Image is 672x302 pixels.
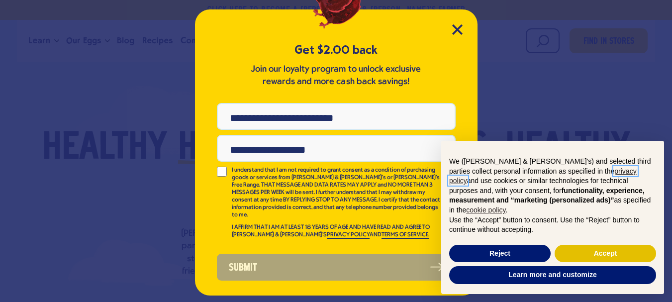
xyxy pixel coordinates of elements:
[217,42,456,58] h5: Get $2.00 back
[449,157,656,215] p: We ([PERSON_NAME] & [PERSON_NAME]'s) and selected third parties collect personal information as s...
[327,232,370,239] a: PRIVACY POLICY
[382,232,429,239] a: TERMS OF SERVICE.
[249,63,423,88] p: Join our loyalty program to unlock exclusive rewards and more cash back savings!
[449,245,551,263] button: Reject
[232,167,442,219] p: I understand that I am not required to grant consent as a condition of purchasing goods or servic...
[449,215,656,235] p: Use the “Accept” button to consent. Use the “Reject” button to continue without accepting.
[232,224,442,239] p: I AFFIRM THAT I AM AT LEAST 18 YEARS OF AGE AND HAVE READ AND AGREE TO [PERSON_NAME] & [PERSON_NA...
[217,167,227,177] input: I understand that I am not required to grant consent as a condition of purchasing goods or servic...
[452,24,463,35] button: Close Modal
[466,206,505,214] a: cookie policy
[217,254,456,281] button: Submit
[449,266,656,284] button: Learn more and customize
[449,167,637,185] a: privacy policy
[555,245,656,263] button: Accept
